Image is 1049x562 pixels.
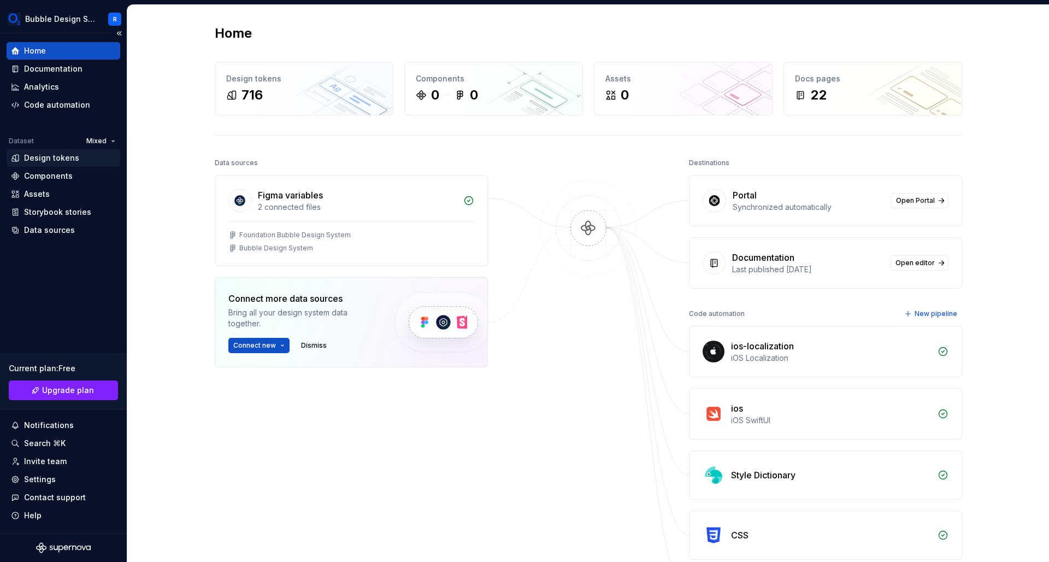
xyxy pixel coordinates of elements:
[24,456,67,467] div: Invite team
[24,63,82,74] div: Documentation
[215,155,258,171] div: Data sources
[24,438,66,449] div: Search ⌘K
[7,507,120,524] button: Help
[9,363,118,374] div: Current plan : Free
[7,417,120,434] button: Notifications
[8,13,21,26] img: 1a847f6c-1245-4c66-adf2-ab3a177fc91e.png
[233,341,276,350] span: Connect new
[733,202,885,213] div: Synchronized automatically
[7,78,120,96] a: Analytics
[7,96,120,114] a: Code automation
[7,453,120,470] a: Invite team
[301,341,327,350] span: Dismiss
[795,73,951,84] div: Docs pages
[24,45,46,56] div: Home
[732,264,884,275] div: Last published [DATE]
[731,529,749,542] div: CSS
[228,292,376,305] div: Connect more data sources
[296,338,332,353] button: Dismiss
[258,202,457,213] div: 2 connected files
[9,137,34,145] div: Dataset
[24,510,42,521] div: Help
[605,73,761,84] div: Assets
[24,153,79,163] div: Design tokens
[215,175,488,266] a: Figma variables2 connected filesFoundation Bubble Design SystemBubble Design System
[111,26,127,41] button: Collapse sidebar
[891,255,948,271] a: Open editor
[215,62,393,115] a: Design tokens716
[895,259,935,267] span: Open editor
[7,60,120,78] a: Documentation
[404,62,583,115] a: Components00
[470,86,478,104] div: 0
[915,309,957,318] span: New pipeline
[226,73,382,84] div: Design tokens
[42,385,94,396] span: Upgrade plan
[7,221,120,239] a: Data sources
[431,86,439,104] div: 0
[9,380,118,400] button: Upgrade plan
[594,62,773,115] a: Assets0
[731,353,931,364] div: iOS Localization
[258,189,323,202] div: Figma variables
[731,415,931,426] div: iOS SwiftUI
[689,155,729,171] div: Destinations
[239,231,351,239] div: Foundation Bubble Design System
[7,489,120,506] button: Contact support
[621,86,629,104] div: 0
[24,420,74,431] div: Notifications
[36,542,91,553] svg: Supernova Logo
[7,203,120,221] a: Storybook stories
[7,149,120,167] a: Design tokens
[24,171,73,182] div: Components
[810,86,827,104] div: 22
[732,251,794,264] div: Documentation
[228,307,376,329] div: Bring all your design system data together.
[416,73,571,84] div: Components
[24,189,50,200] div: Assets
[7,42,120,60] a: Home
[24,474,56,485] div: Settings
[215,25,252,42] h2: Home
[25,14,95,25] div: Bubble Design System
[689,306,745,321] div: Code automation
[24,207,91,218] div: Storybook stories
[241,86,263,104] div: 716
[731,339,794,353] div: ios-localization
[731,402,743,415] div: ios
[733,189,757,202] div: Portal
[24,81,59,92] div: Analytics
[24,99,90,110] div: Code automation
[2,7,125,31] button: Bubble Design SystemR
[239,244,313,253] div: Bubble Design System
[113,15,117,24] div: R
[783,62,962,115] a: Docs pages22
[891,193,948,208] a: Open Portal
[81,133,120,149] button: Mixed
[7,185,120,203] a: Assets
[901,306,962,321] button: New pipeline
[228,338,290,353] button: Connect new
[24,492,86,503] div: Contact support
[7,167,120,185] a: Components
[7,435,120,452] button: Search ⌘K
[731,469,795,482] div: Style Dictionary
[24,225,75,236] div: Data sources
[7,471,120,488] a: Settings
[86,137,107,145] span: Mixed
[896,196,935,205] span: Open Portal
